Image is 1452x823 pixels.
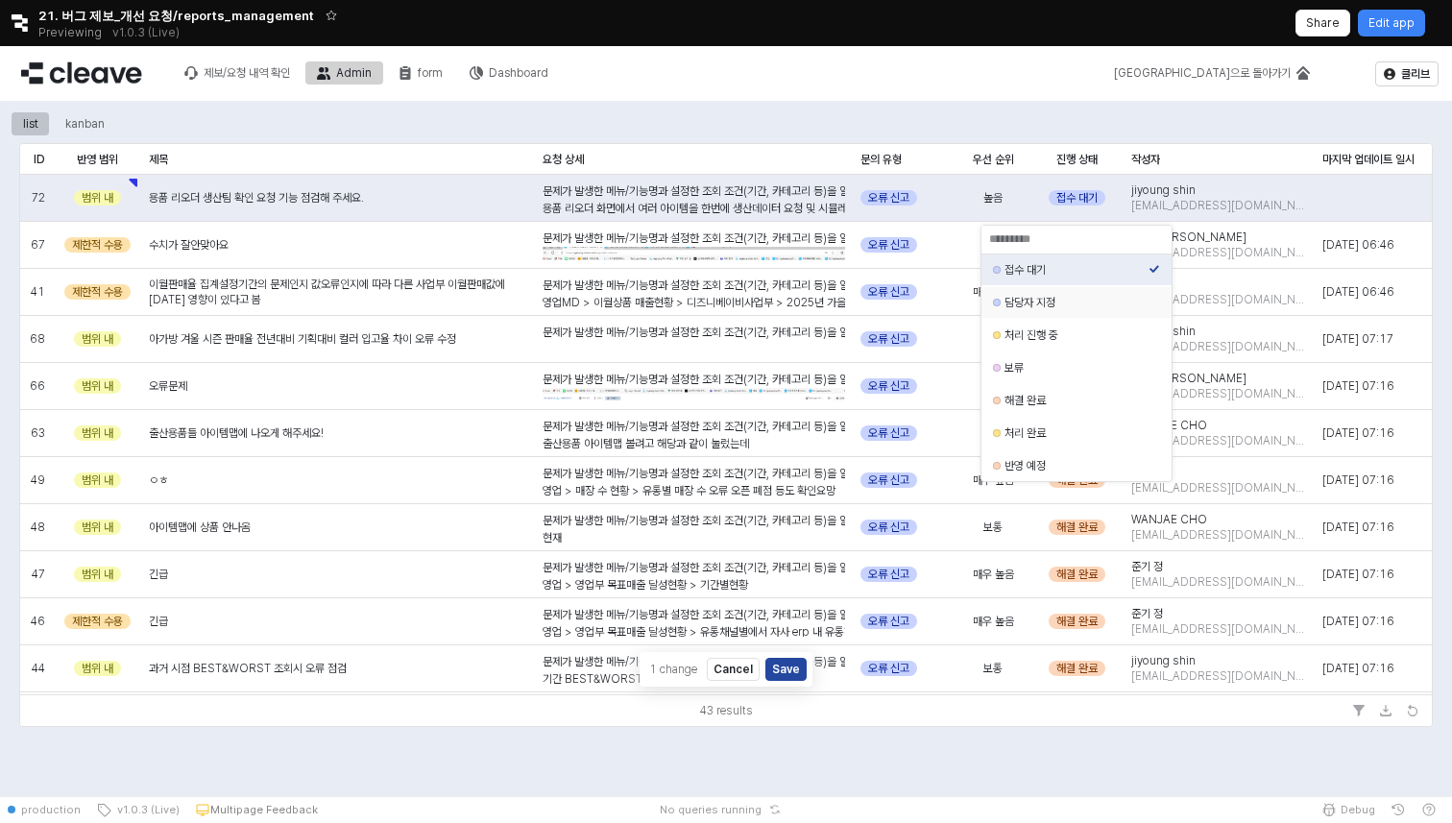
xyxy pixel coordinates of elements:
span: ID [34,152,45,167]
button: Add app to favorites [322,6,341,25]
span: 오류 신고 [868,331,909,347]
span: Debug [1341,802,1375,817]
span: 보통 [983,661,1003,676]
span: 요청 상세 [543,152,584,167]
span: 오류문제 [149,378,187,394]
p: 현재 [543,529,845,546]
span: 아이템맵에 상품 안나옴 [149,520,251,535]
span: [EMAIL_ADDRESS][DOMAIN_NAME] [1131,386,1307,401]
span: [DATE] 07:16 [1322,567,1394,582]
span: [DATE] 07:16 [1322,520,1394,535]
span: 제목 [149,152,168,167]
span: [DATE] 07:16 [1322,472,1394,488]
span: 오류 신고 [868,472,909,488]
p: Multipage Feedback [210,802,318,817]
p: v1.0.3 (Live) [112,25,180,40]
div: 문제가 발생한 메뉴/기능명과 설정한 조회 조건(기간, 카테고리 등)을 알려주세요. 구체적으로 어떤 수치나 현상이 잘못되었고, 왜 오류라고 생각하시는지 설명해주세요. 올바른 결... [543,277,845,806]
span: [EMAIL_ADDRESS][DOMAIN_NAME] [1131,339,1307,354]
span: 1 change [645,660,701,679]
div: 제보/요청 내역 확인 [204,66,290,80]
div: Dashboard [489,66,548,80]
div: [GEOGRAPHIC_DATA]으로 돌아가기 [1114,66,1291,80]
div: Select an option [981,254,1172,482]
span: 21. 버그 제보_개선 요청/reports_management [38,6,314,25]
span: [EMAIL_ADDRESS][DOMAIN_NAME] [1131,433,1307,448]
span: 범위 내 [82,425,113,441]
button: Help [1414,796,1444,823]
span: 매우 높음 [973,472,1014,488]
p: Share [1306,15,1340,31]
span: 높음 [983,190,1003,206]
span: Previewing [38,23,102,42]
span: 67 [31,237,45,253]
div: 문제가 발생한 메뉴/기능명과 설정한 조회 조건(기간, 카테고리 등)을 알려주세요. 구체적으로 어떤 수치나 현상이 잘못되었고, 왜 오류라고 생각하시는지 설명해주세요. 올바른 결... [543,230,845,564]
span: 마지막 업데이트 일시 [1322,152,1415,167]
div: 문제가 발생한 메뉴/기능명과 설정한 조회 조건(기간, 카테고리 등)을 알려주세요. 구체적으로 어떤 수치나 현상이 잘못되었고, 왜 오류라고 생각하시는지 설명해주세요. 올바른 결... [543,182,845,369]
span: 범위 내 [82,331,113,347]
button: Reset app state [765,804,785,815]
span: 63 [31,425,45,441]
p: 용품 리오더 화면에서 여러 아이템을 한번에 생산데이터 요청 및 시뮬레이션으로 옮기면 생산팀에 확인 요청 메세지가 가지 않네요. [543,200,845,217]
div: kanban [54,112,116,135]
button: Refresh [1401,699,1424,722]
div: 문제가 발생한 메뉴/기능명과 설정한 조회 조건(기간, 카테고리 등)을 알려주세요. 구체적으로 어떤 수치나 현상이 잘못되었고, 왜 오류라고 생각하시는지 설명해주세요. 올바른 결... [543,418,845,729]
p: Edit app [1368,15,1415,31]
div: 문제가 발생한 메뉴/기능명과 설정한 조회 조건(기간, 카테고리 등)을 알려주세요. 구체적으로 어떤 수치나 현상이 잘못되었고, 왜 오류라고 생각하시는지 설명해주세요. 올바른 결... [543,465,845,816]
span: [EMAIL_ADDRESS][DOMAIN_NAME] [1131,621,1307,637]
img: H8Kh4yS4wBatAAAAABJRU5ErkJggg== [543,247,845,382]
span: 수치가 잘안맞아요 [149,237,229,253]
button: Cancel [707,658,760,681]
span: 오류 신고 [868,237,909,253]
span: 제한적 수용 [72,284,123,300]
img: Y1YCfAzxBQCUBKpX+P2TBjX4dUOElAAAAAElFTkSuQmCC [543,388,845,509]
span: [EMAIL_ADDRESS][DOMAIN_NAME] [1131,245,1307,260]
span: 문의 유형 [860,152,902,167]
span: jiyoung shin [1131,182,1196,198]
span: [DATE] 07:16 [1322,661,1394,676]
div: 문제가 발생한 메뉴/기능명과 설정한 조회 조건(기간, 카테고리 등)을 알려주세요. 구체적으로 어떤 수치나 현상이 잘못되었고, 왜 오류라고 생각하시는지 설명해주세요. 올바른 결... [543,371,845,765]
span: [EMAIL_ADDRESS][DOMAIN_NAME] [1131,527,1307,543]
p: 영업 > 영업부 목표매출 달성현황 > 기간별현황 [543,576,845,593]
div: form [387,61,454,85]
span: 긴급 [149,567,168,582]
div: 처리 완료 [1004,425,1149,441]
span: 오류 신고 [868,284,909,300]
span: 제한적 수용 [72,237,123,253]
span: 준기 정 [1131,606,1163,621]
div: 43 results [700,701,753,720]
span: 41 [31,284,45,300]
span: 진행 상태 [1056,152,1098,167]
div: Table toolbar [20,694,1432,726]
span: 재환 [PERSON_NAME] [1131,230,1246,245]
span: v1.0.3 (Live) [111,802,180,817]
span: 매우 높음 [973,284,1014,300]
span: 준기 정 [1131,559,1163,574]
div: Admin [305,61,383,85]
span: 72 [32,190,45,206]
div: Admin [336,66,372,80]
span: 반영 범위 [77,152,118,167]
div: 처리 진행 중 [1004,327,1149,343]
span: 해결 완료 [1056,614,1098,629]
button: Share app [1295,10,1350,36]
div: list [23,112,38,135]
span: [EMAIL_ADDRESS][DOMAIN_NAME] [1131,668,1307,684]
span: ㅇㅎ [149,472,168,488]
span: 재환 [PERSON_NAME] [1131,371,1246,386]
div: 접수 대기 [1004,262,1149,278]
span: 이월판매율 집계설정기간의 문제인지 값오류인지에 따라 다른 사업부 이월판매값에 [DATE] 영향이 있다고 봄 [149,277,527,307]
span: 보통 [983,520,1003,535]
span: 범위 내 [82,190,113,206]
div: kanban [65,112,105,135]
div: Dashboard [458,61,560,85]
span: [DATE] 06:46 [1322,284,1394,300]
div: 메인으로 돌아가기 [1102,61,1321,85]
span: jiyoung shin [1131,653,1196,668]
span: 66 [30,378,45,394]
p: 영업 > 영업부 목표매출 달성현황 > 유통채널별에서 자사 erp 내 유통형태값(데이터) 변경에 따른 자동연동이 안됨 [543,623,845,641]
span: [DATE] 07:16 [1322,614,1394,629]
span: 출산용품들 아이템맵에 나오게 해주세요! [149,425,324,441]
button: Save [765,658,807,681]
span: 49 [31,472,45,488]
span: 범위 내 [82,661,113,676]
